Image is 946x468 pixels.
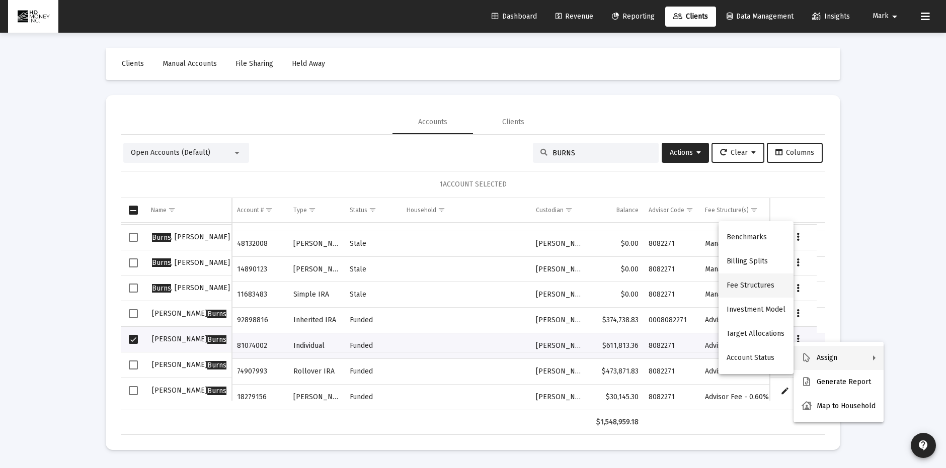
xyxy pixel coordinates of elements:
[794,394,884,418] button: Map to Household
[719,322,794,346] button: Target Allocations
[719,249,794,273] button: Billing Splits
[794,370,884,394] button: Generate Report
[719,298,794,322] button: Investment Model
[719,346,794,370] button: Account Status
[719,273,794,298] button: Fee Structures
[719,225,794,249] button: Benchmarks
[794,346,884,370] button: Assign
